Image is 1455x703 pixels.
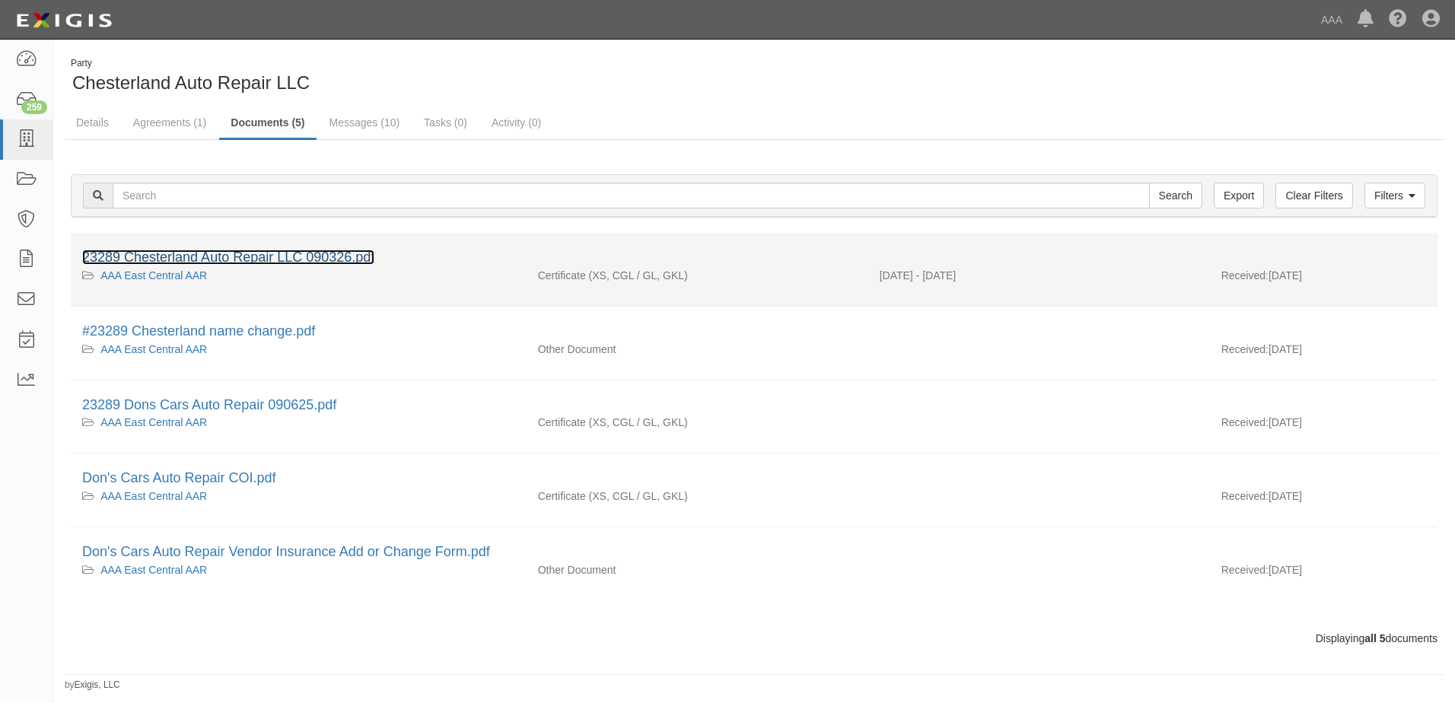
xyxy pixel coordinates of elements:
[82,544,490,559] a: Don's Cars Auto Repair Vendor Insurance Add or Change Form.pdf
[219,107,316,140] a: Documents (5)
[65,57,743,96] div: Chesterland Auto Repair LLC
[318,107,412,138] a: Messages (10)
[65,679,120,692] small: by
[1221,562,1269,577] p: Received:
[82,248,1426,268] div: 23289 Chesterland Auto Repair LLC 090326.pdf
[82,322,1426,342] div: #23289 Chesterland name change.pdf
[1221,415,1269,430] p: Received:
[1214,183,1264,208] a: Export
[1149,183,1202,208] input: Search
[65,107,120,138] a: Details
[11,7,116,34] img: logo-5460c22ac91f19d4615b14bd174203de0afe785f0fc80cf4dbbc73dc1793850b.png
[122,107,218,138] a: Agreements (1)
[1221,268,1269,283] p: Received:
[82,250,374,265] a: 23289 Chesterland Auto Repair LLC 090326.pdf
[868,268,1210,283] div: Effective 09/03/2025 - Expiration 09/03/2026
[113,183,1150,208] input: Search
[527,268,868,283] div: Excess/Umbrella Liability Commercial General Liability / Garage Liability Garage Keepers Liability
[868,415,1210,415] div: Effective - Expiration
[82,415,515,430] div: AAA East Central AAR
[1221,342,1269,357] p: Received:
[527,415,868,430] div: Excess/Umbrella Liability Commercial General Liability / Garage Liability Garage Keepers Liability
[1210,415,1437,437] div: [DATE]
[1221,488,1269,504] p: Received:
[100,564,207,576] a: AAA East Central AAR
[1275,183,1352,208] a: Clear Filters
[82,562,515,577] div: AAA East Central AAR
[82,342,515,357] div: AAA East Central AAR
[100,343,207,355] a: AAA East Central AAR
[1364,183,1425,208] a: Filters
[412,107,479,138] a: Tasks (0)
[72,72,310,93] span: Chesterland Auto Repair LLC
[100,269,207,282] a: AAA East Central AAR
[1210,342,1437,364] div: [DATE]
[868,562,1210,563] div: Effective - Expiration
[82,323,315,339] a: #23289 Chesterland name change.pdf
[82,268,515,283] div: AAA East Central AAR
[82,542,1426,562] div: Don's Cars Auto Repair Vendor Insurance Add or Change Form.pdf
[1210,268,1437,291] div: [DATE]
[1389,11,1407,29] i: Help Center - Complianz
[527,562,868,577] div: Other Document
[82,470,276,485] a: Don's Cars Auto Repair COI.pdf
[1210,488,1437,511] div: [DATE]
[82,488,515,504] div: AAA East Central AAR
[82,396,1426,415] div: 23289 Dons Cars Auto Repair 090625.pdf
[82,397,336,412] a: 23289 Dons Cars Auto Repair 090625.pdf
[1364,632,1385,644] b: all 5
[100,416,207,428] a: AAA East Central AAR
[100,490,207,502] a: AAA East Central AAR
[21,100,47,114] div: 259
[75,679,120,690] a: Exigis, LLC
[480,107,552,138] a: Activity (0)
[1210,562,1437,585] div: [DATE]
[527,488,868,504] div: Excess/Umbrella Liability Commercial General Liability / Garage Liability Garage Keepers Liability
[1313,5,1350,35] a: AAA
[527,342,868,357] div: Other Document
[82,469,1426,488] div: Don's Cars Auto Repair COI.pdf
[71,57,310,70] div: Party
[59,631,1449,646] div: Displaying documents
